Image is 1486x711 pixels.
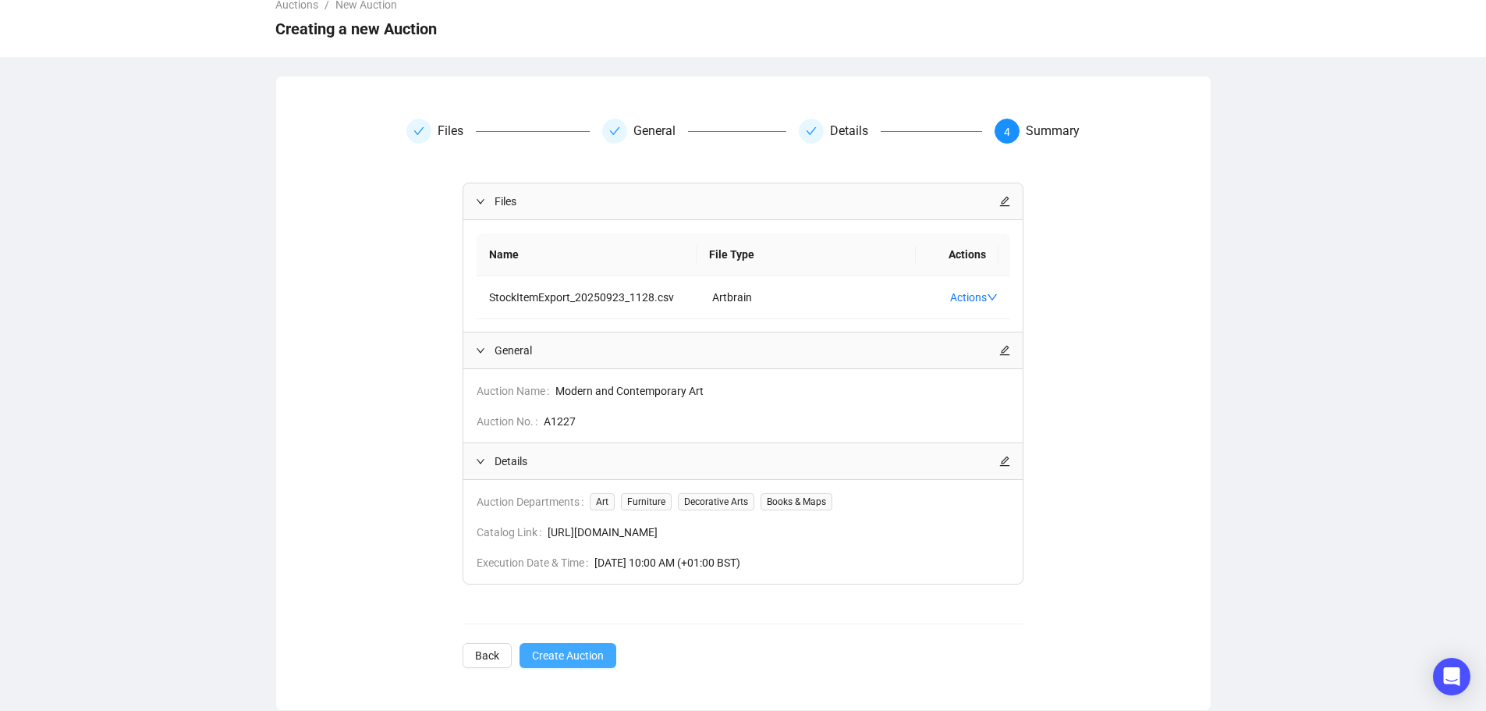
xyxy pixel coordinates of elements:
span: Back [475,647,499,664]
span: check [609,126,620,137]
span: edit [999,345,1010,356]
span: Files [495,193,999,210]
span: Create Auction [532,647,604,664]
span: edit [999,196,1010,207]
span: 4 [1004,126,1010,138]
button: Back [463,643,512,668]
span: Execution Date & Time [477,554,594,571]
div: Filesedit [463,183,1023,219]
div: General [633,119,688,144]
span: Creating a new Auction [275,16,437,41]
span: edit [999,456,1010,467]
td: StockItemExport_20250923_1128.csv [477,276,700,319]
span: Decorative Arts [678,493,754,510]
span: Auction No. [477,413,544,430]
th: Name [477,233,697,276]
a: Actions [950,291,998,304]
div: Generaledit [463,332,1023,368]
div: Files [406,119,590,144]
span: Auction Name [477,382,555,400]
span: Artbrain [712,291,752,304]
span: Modern and Contemporary Art [555,382,1010,400]
div: Details [799,119,982,144]
div: 4Summary [995,119,1080,144]
span: check [806,126,817,137]
th: File Type [697,233,917,276]
span: check [413,126,424,137]
div: Files [438,119,476,144]
span: Furniture [621,493,672,510]
span: expanded [476,346,485,355]
span: A1227 [544,413,1010,430]
span: Auction Departments [477,493,590,510]
span: expanded [476,457,485,466]
div: Open Intercom Messenger [1433,658,1470,695]
th: Actions [916,233,998,276]
div: General [602,119,786,144]
span: Books & Maps [761,493,832,510]
span: [URL][DOMAIN_NAME] [548,524,1010,541]
span: Details [495,453,999,470]
span: expanded [476,197,485,206]
button: Create Auction [520,643,616,668]
span: down [987,292,998,303]
div: Details [830,119,881,144]
div: Detailsedit [463,443,1023,479]
span: General [495,342,999,359]
span: Art [590,493,615,510]
div: Summary [1026,119,1080,144]
span: Catalog Link [477,524,548,541]
span: [DATE] 10:00 AM (+01:00 BST) [594,554,1010,571]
